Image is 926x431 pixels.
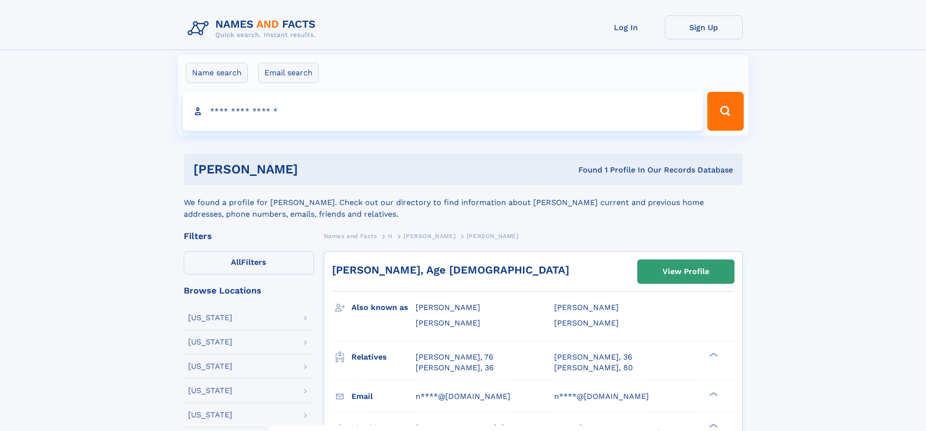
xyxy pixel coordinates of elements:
[188,411,232,419] div: [US_STATE]
[183,92,703,131] input: search input
[416,318,480,328] span: [PERSON_NAME]
[707,351,718,358] div: ❯
[258,63,319,83] label: Email search
[416,352,493,362] a: [PERSON_NAME], 76
[403,230,455,242] a: [PERSON_NAME]
[188,362,232,370] div: [US_STATE]
[638,260,734,283] a: View Profile
[403,233,455,240] span: [PERSON_NAME]
[193,163,438,175] h1: [PERSON_NAME]
[188,387,232,395] div: [US_STATE]
[351,349,416,365] h3: Relatives
[554,352,632,362] a: [PERSON_NAME], 36
[554,318,619,328] span: [PERSON_NAME]
[438,165,733,175] div: Found 1 Profile In Our Records Database
[332,264,569,276] a: [PERSON_NAME], Age [DEMOGRAPHIC_DATA]
[324,230,377,242] a: Names and Facts
[554,303,619,312] span: [PERSON_NAME]
[416,362,494,373] a: [PERSON_NAME], 36
[467,233,519,240] span: [PERSON_NAME]
[416,303,480,312] span: [PERSON_NAME]
[665,16,743,39] a: Sign Up
[707,422,718,429] div: ❯
[388,233,393,240] span: H
[707,92,743,131] button: Search Button
[184,251,314,275] label: Filters
[184,232,314,241] div: Filters
[388,230,393,242] a: H
[184,185,743,220] div: We found a profile for [PERSON_NAME]. Check out our directory to find information about [PERSON_N...
[351,388,416,405] h3: Email
[188,314,232,322] div: [US_STATE]
[231,258,241,267] span: All
[184,286,314,295] div: Browse Locations
[351,299,416,316] h3: Also known as
[663,260,709,283] div: View Profile
[186,63,248,83] label: Name search
[707,391,718,397] div: ❯
[554,362,633,373] a: [PERSON_NAME], 80
[184,16,324,42] img: Logo Names and Facts
[587,16,665,39] a: Log In
[188,338,232,346] div: [US_STATE]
